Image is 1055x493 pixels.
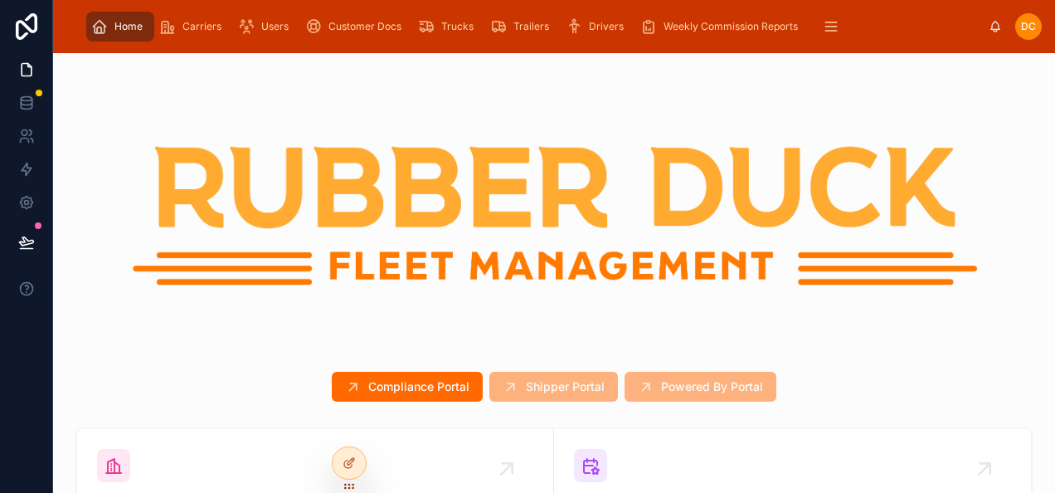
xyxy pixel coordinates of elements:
[413,12,485,41] a: Trucks
[635,12,809,41] a: Weekly Commission Reports
[1021,20,1036,33] span: DC
[328,20,401,33] span: Customer Docs
[561,12,635,41] a: Drivers
[86,12,154,41] a: Home
[368,378,469,395] span: Compliance Portal
[441,20,474,33] span: Trucks
[154,12,233,41] a: Carriers
[485,12,561,41] a: Trailers
[182,20,221,33] span: Carriers
[261,20,289,33] span: Users
[513,20,549,33] span: Trailers
[114,20,143,33] span: Home
[80,8,989,45] div: scrollable content
[76,93,1032,325] img: 22376-Rubber-Duck-Fleet-Management-.png
[332,372,483,402] button: Compliance Portal
[664,20,798,33] span: Weekly Commission Reports
[300,12,413,41] a: Customer Docs
[589,20,624,33] span: Drivers
[233,12,300,41] a: Users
